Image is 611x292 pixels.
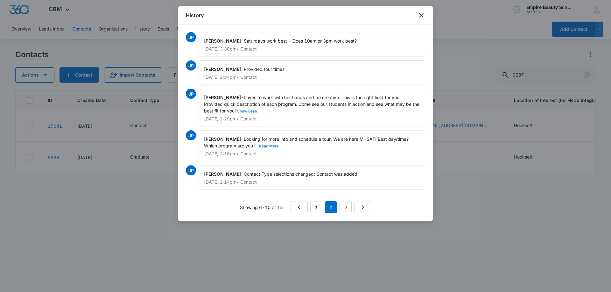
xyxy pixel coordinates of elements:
[204,136,410,148] span: Looking for more info and schedule a tour. We are here M-SAT! Best day/time? Which program are yo...
[204,152,420,156] p: [DATE] 2:16pm • Contact
[204,66,241,72] span: [PERSON_NAME]
[186,130,196,140] span: JP
[199,60,425,85] div: -
[204,75,420,79] p: [DATE] 2:34pm • Contact
[199,32,425,57] div: -
[291,201,308,213] a: Previous Page
[186,165,196,175] span: JP
[354,201,371,213] a: Next Page
[199,89,425,126] div: -
[340,201,352,213] a: Page 3
[199,165,425,190] div: -
[186,89,196,99] span: JP
[244,171,359,177] span: Contact Type selections changed; Contact was added.
[204,136,241,142] span: [PERSON_NAME]
[240,204,283,211] p: Showing 6-10 of 15
[186,60,196,71] span: JP
[204,180,420,184] p: [DATE] 2:14pm • Contact
[199,130,425,161] div: -
[204,95,241,100] span: [PERSON_NAME]
[204,38,241,44] span: [PERSON_NAME]
[291,201,371,213] nav: Pagination
[259,144,279,148] button: Read More
[186,32,196,42] span: JP
[418,11,425,19] button: close
[186,11,204,19] h1: History
[244,38,357,44] span: Saturdays work best - Does 10am or 3pm work best?
[244,66,284,72] span: Provided tour times
[204,47,420,51] p: [DATE] 3:30pm • Contact
[204,117,420,121] p: [DATE] 2:29pm • Contact
[204,95,421,113] span: Loves to work with her hands and be creative. This is the right field for you! Provided quick des...
[236,109,258,113] button: Show Less
[325,201,337,213] em: 2
[204,171,241,177] span: [PERSON_NAME]
[310,201,322,213] a: Page 1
